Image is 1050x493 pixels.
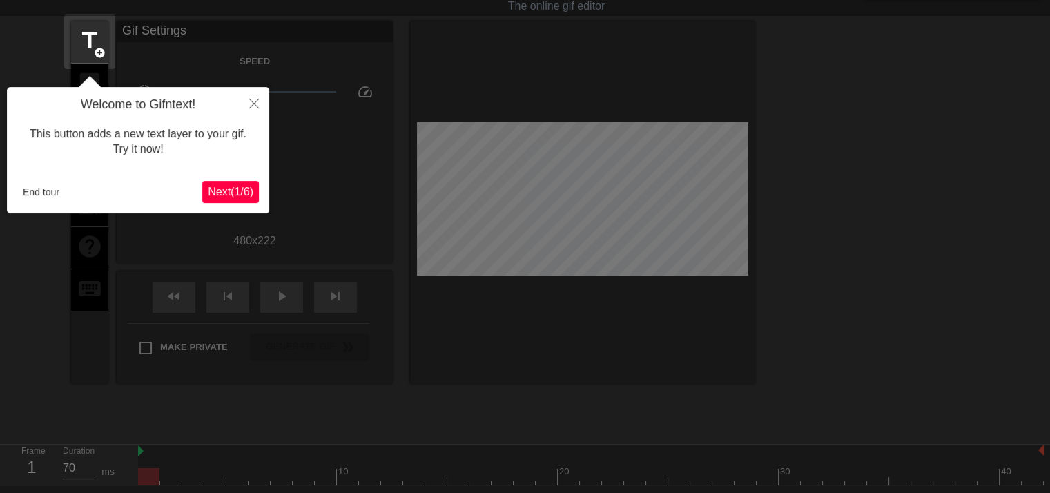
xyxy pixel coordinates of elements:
button: Close [239,87,269,119]
h4: Welcome to Gifntext! [17,97,259,113]
div: This button adds a new text layer to your gif. Try it now! [17,113,259,171]
button: Next [202,181,259,203]
button: End tour [17,182,65,202]
span: Next ( 1 / 6 ) [208,186,253,197]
